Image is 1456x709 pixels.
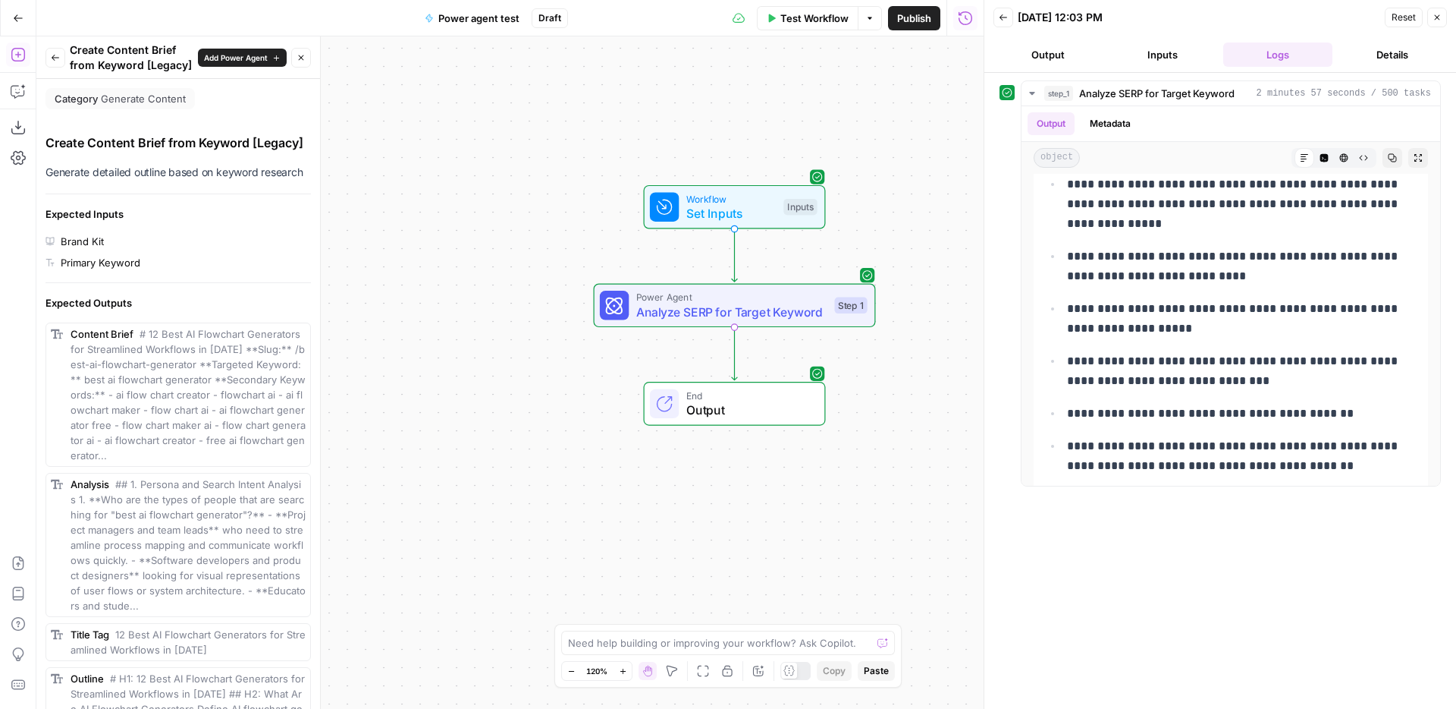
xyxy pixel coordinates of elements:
[45,295,311,310] div: Expected Outputs
[1109,43,1218,67] button: Inputs
[888,6,940,30] button: Publish
[686,389,810,403] span: End
[538,11,561,25] span: Draft
[1044,86,1073,101] span: step_1
[45,134,311,152] div: Create Content Brief from Keyword [Legacy]
[1081,112,1140,135] button: Metadata
[783,199,817,216] div: Inputs
[416,6,529,30] button: Power agent test
[686,401,810,419] span: Output
[1021,81,1440,106] button: 2 minutes 57 seconds / 500 tasks
[594,185,876,229] div: WorkflowSet InputsInputs
[45,206,311,222] div: Expected Inputs
[71,629,109,641] span: Title Tag
[71,478,109,490] span: Analysis
[835,298,868,314] div: Step 1
[686,204,777,222] span: Set Inputs
[1392,11,1416,24] span: Reset
[1223,43,1332,67] button: Logs
[1338,43,1448,67] button: Details
[732,229,737,282] g: Edge from start to step_1
[1021,106,1440,486] div: 2 minutes 57 seconds / 500 tasks
[61,255,140,270] div: Primary Keyword
[1079,86,1235,101] span: Analyze SERP for Target Keyword
[1028,112,1075,135] button: Output
[1257,87,1431,100] span: 2 minutes 57 seconds / 500 tasks
[438,11,519,26] span: Power agent test
[686,191,777,206] span: Workflow
[55,91,98,106] span: Category
[594,382,876,426] div: EndOutput
[71,328,133,340] span: Content Brief
[594,284,876,328] div: Power AgentAnalyze SERP for Target KeywordStep 1
[897,11,931,26] span: Publish
[636,290,827,304] span: Power Agent
[586,665,607,677] span: 120%
[71,673,104,685] span: Outline
[1034,148,1080,168] span: object
[864,664,889,678] span: Paste
[636,303,827,321] span: Analyze SERP for Target Keyword
[45,164,311,181] p: Generate detailed outline based on keyword research
[780,11,849,26] span: Test Workflow
[198,49,287,67] button: Add Power Agent
[817,661,852,681] button: Copy
[71,478,306,612] span: ## 1. Persona and Search Intent Analysis 1. **Who are the types of people that are searching for ...
[71,629,306,656] span: 12 Best AI Flowchart Generators for Streamlined Workflows in [DATE]
[71,328,306,462] span: # 12 Best AI Flowchart Generators for Streamlined Workflows in [DATE] **Slug:** /best-ai-flowchar...
[993,43,1103,67] button: Output
[1385,8,1423,27] button: Reset
[61,234,104,249] div: Brand Kit
[823,664,846,678] span: Copy
[204,52,268,64] span: Add Power Agent
[858,661,895,681] button: Paste
[732,327,737,380] g: Edge from step_1 to end
[757,6,858,30] button: Test Workflow
[101,91,186,106] span: Generate Content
